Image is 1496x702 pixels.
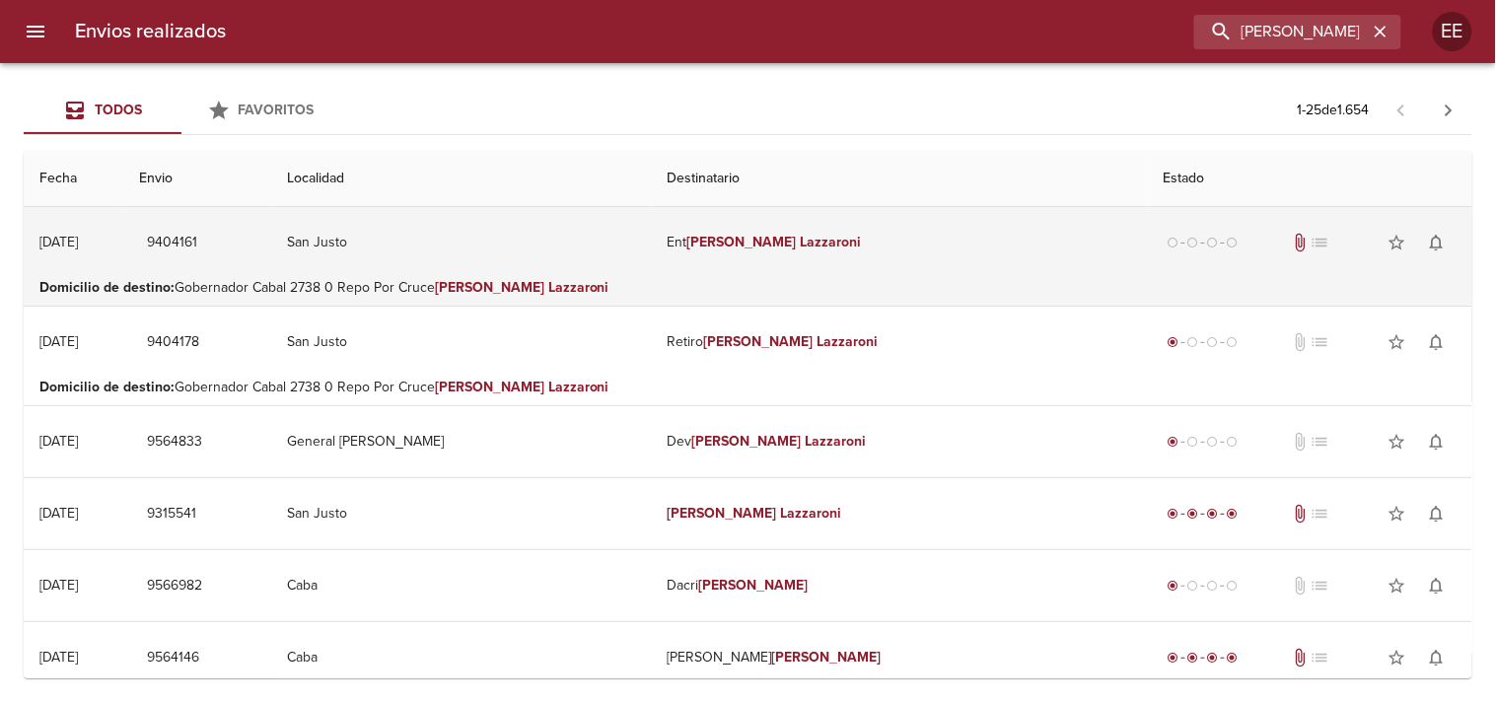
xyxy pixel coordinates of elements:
[1388,432,1407,452] span: star_border
[1187,652,1199,664] span: radio_button_checked
[652,207,1148,278] td: Ent
[1168,336,1179,348] span: radio_button_checked
[1207,336,1219,348] span: radio_button_unchecked
[39,577,78,594] div: [DATE]
[1207,508,1219,520] span: radio_button_checked
[687,234,797,250] em: [PERSON_NAME]
[1427,504,1447,524] span: notifications_none
[1427,432,1447,452] span: notifications_none
[1168,237,1179,248] span: radio_button_unchecked
[1310,432,1329,452] span: No tiene pedido asociado
[271,622,651,693] td: Caba
[1194,15,1368,49] input: buscar
[1164,648,1243,667] div: Entregado
[123,151,271,207] th: Envio
[652,151,1148,207] th: Destinatario
[1417,638,1457,677] button: Activar notificaciones
[39,505,78,522] div: [DATE]
[1207,436,1219,448] span: radio_button_unchecked
[1378,638,1417,677] button: Agregar a favoritos
[39,378,1457,397] p: Gobernador Cabal 2738 0 Repo Por Cruce
[39,279,175,296] b: Domicilio de destino :
[147,231,197,255] span: 9404161
[1378,223,1417,262] button: Agregar a favoritos
[1148,151,1472,207] th: Estado
[1388,504,1407,524] span: star_border
[817,333,878,350] em: Lazzaroni
[1227,580,1239,592] span: radio_button_unchecked
[548,379,609,395] em: Lazzaroni
[1417,223,1457,262] button: Activar notificaciones
[75,16,226,47] h6: Envios realizados
[39,333,78,350] div: [DATE]
[800,234,861,250] em: Lazzaroni
[1168,508,1179,520] span: radio_button_checked
[39,234,78,250] div: [DATE]
[139,424,210,460] button: 9564833
[771,649,881,666] em: [PERSON_NAME]
[271,406,651,477] td: General [PERSON_NAME]
[1227,336,1239,348] span: radio_button_unchecked
[1388,332,1407,352] span: star_border
[692,433,802,450] em: [PERSON_NAME]
[1378,494,1417,533] button: Agregar a favoritos
[1388,648,1407,667] span: star_border
[271,151,651,207] th: Localidad
[1310,233,1329,252] span: No tiene pedido asociado
[1187,508,1199,520] span: radio_button_checked
[239,102,315,118] span: Favoritos
[139,640,207,676] button: 9564146
[147,330,199,355] span: 9404178
[1164,332,1243,352] div: Generado
[271,478,651,549] td: San Justo
[271,550,651,621] td: Caba
[1417,494,1457,533] button: Activar notificaciones
[1207,580,1219,592] span: radio_button_unchecked
[1417,422,1457,461] button: Activar notificaciones
[139,225,205,261] button: 9404161
[1290,432,1310,452] span: No tiene documentos adjuntos
[1388,576,1407,596] span: star_border
[1227,508,1239,520] span: radio_button_checked
[1310,648,1329,667] span: No tiene pedido asociado
[139,568,210,604] button: 9566982
[1290,504,1310,524] span: Tiene documentos adjuntos
[1433,12,1472,51] div: EE
[1310,504,1329,524] span: No tiene pedido asociado
[147,646,199,670] span: 9564146
[435,279,544,296] em: [PERSON_NAME]
[652,622,1148,693] td: [PERSON_NAME]
[24,87,339,134] div: Tabs Envios
[147,430,202,455] span: 9564833
[652,550,1148,621] td: Dacri
[139,496,204,532] button: 9315541
[1298,101,1370,120] p: 1 - 25 de 1.654
[1310,332,1329,352] span: No tiene pedido asociado
[24,151,123,207] th: Fecha
[652,307,1148,378] td: Retiro
[1290,648,1310,667] span: Tiene documentos adjuntos
[652,406,1148,477] td: Dev
[780,505,841,522] em: Lazzaroni
[1290,576,1310,596] span: No tiene documentos adjuntos
[1207,237,1219,248] span: radio_button_unchecked
[1290,332,1310,352] span: No tiene documentos adjuntos
[1164,432,1243,452] div: Generado
[39,379,175,395] b: Domicilio de destino :
[1427,576,1447,596] span: notifications_none
[147,574,202,598] span: 9566982
[548,279,609,296] em: Lazzaroni
[668,505,777,522] em: [PERSON_NAME]
[39,433,78,450] div: [DATE]
[805,433,866,450] em: Lazzaroni
[1378,322,1417,362] button: Agregar a favoritos
[1168,580,1179,592] span: radio_button_checked
[1187,580,1199,592] span: radio_button_unchecked
[1168,652,1179,664] span: radio_button_checked
[147,502,196,526] span: 9315541
[435,379,544,395] em: [PERSON_NAME]
[1164,504,1243,524] div: Entregado
[139,324,207,361] button: 9404178
[271,307,651,378] td: San Justo
[1290,233,1310,252] span: Tiene documentos adjuntos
